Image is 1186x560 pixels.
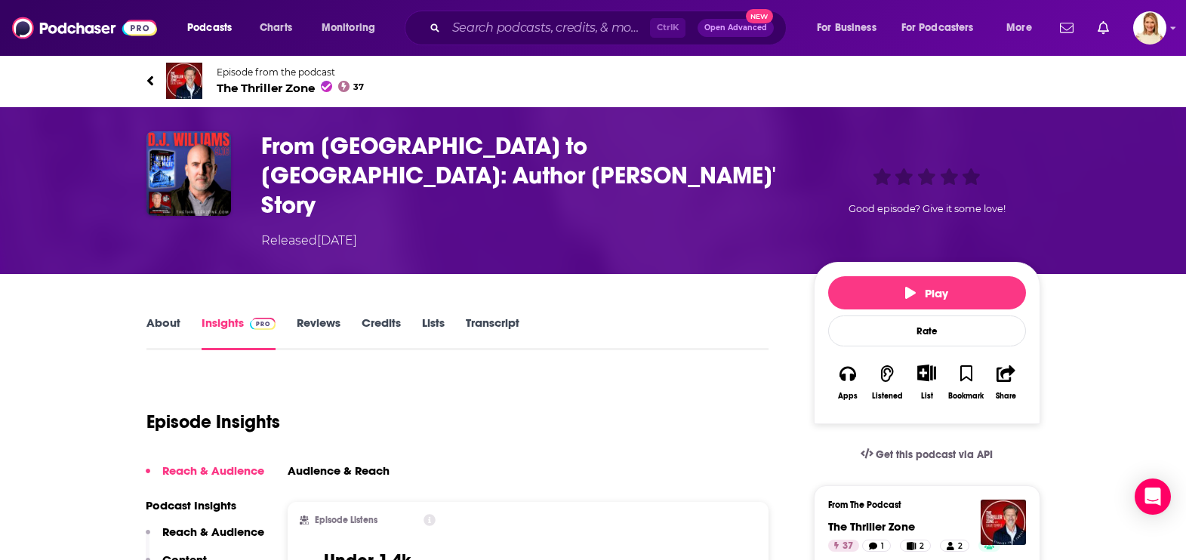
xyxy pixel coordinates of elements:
img: User Profile [1133,11,1166,45]
span: Play [905,286,948,300]
img: Podchaser Pro [250,318,276,330]
button: Reach & Audience [146,463,264,491]
button: open menu [996,16,1051,40]
button: open menu [806,16,895,40]
img: From Hong Kong to Hollywood: Author DJ Williams' Story [146,131,231,216]
a: Lists [422,315,445,350]
span: 2 [958,539,963,554]
span: 37 [353,84,364,91]
span: Logged in as leannebush [1133,11,1166,45]
img: The Thriller Zone [981,500,1026,545]
span: 2 [920,539,924,554]
div: Released [DATE] [261,232,357,250]
a: The Thriller ZoneEpisode from the podcastThe Thriller Zone37 [146,63,1040,99]
h3: From Hong Kong to Hollywood: Author DJ Williams' Story [261,131,790,220]
a: Credits [362,315,401,350]
button: open menu [311,16,395,40]
div: Share [996,392,1016,401]
h2: Episode Listens [315,515,377,525]
img: Podchaser - Follow, Share and Rate Podcasts [12,14,157,42]
a: 37 [828,540,859,552]
h3: Audience & Reach [288,463,390,478]
span: More [1006,17,1032,38]
a: Show notifications dropdown [1054,15,1080,41]
span: New [746,9,773,23]
button: Play [828,276,1026,309]
div: Listened [872,392,903,401]
div: Open Intercom Messenger [1135,478,1171,515]
span: Episode from the podcast [217,66,365,78]
span: Podcasts [187,17,232,38]
button: open menu [892,16,996,40]
p: Reach & Audience [162,463,264,478]
img: The Thriller Zone [166,63,202,99]
a: About [146,315,180,350]
a: Charts [250,16,301,40]
p: Reach & Audience [162,525,264,539]
a: 1 [862,540,891,552]
div: Search podcasts, credits, & more... [419,11,801,45]
span: Charts [260,17,292,38]
a: 2 [900,540,931,552]
span: Ctrl K [650,18,685,38]
a: Transcript [466,315,519,350]
button: Open AdvancedNew [698,19,774,37]
div: Apps [838,392,858,401]
a: Get this podcast via API [849,436,1006,473]
span: Monitoring [322,17,375,38]
span: Open Advanced [704,24,767,32]
div: Bookmark [948,392,984,401]
a: Show notifications dropdown [1092,15,1115,41]
button: Show profile menu [1133,11,1166,45]
span: For Business [817,17,876,38]
input: Search podcasts, credits, & more... [446,16,650,40]
span: Good episode? Give it some love! [849,203,1006,214]
a: The Thriller Zone [828,519,915,534]
button: Show More Button [911,365,942,381]
div: Show More ButtonList [907,355,946,410]
button: open menu [177,16,251,40]
button: Apps [828,355,867,410]
span: Get this podcast via API [876,448,993,461]
a: InsightsPodchaser Pro [202,315,276,350]
span: For Podcasters [901,17,974,38]
h3: From The Podcast [828,500,1014,510]
h1: Episode Insights [146,411,280,433]
div: List [921,391,933,401]
div: Rate [828,315,1026,346]
button: Bookmark [947,355,986,410]
button: Reach & Audience [146,525,264,552]
a: 2 [940,540,969,552]
span: 37 [843,539,853,554]
p: Podcast Insights [146,498,264,512]
button: Share [986,355,1025,410]
a: Reviews [297,315,340,350]
button: Listened [867,355,907,410]
span: 1 [881,539,884,554]
span: The Thriller Zone [217,81,365,95]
